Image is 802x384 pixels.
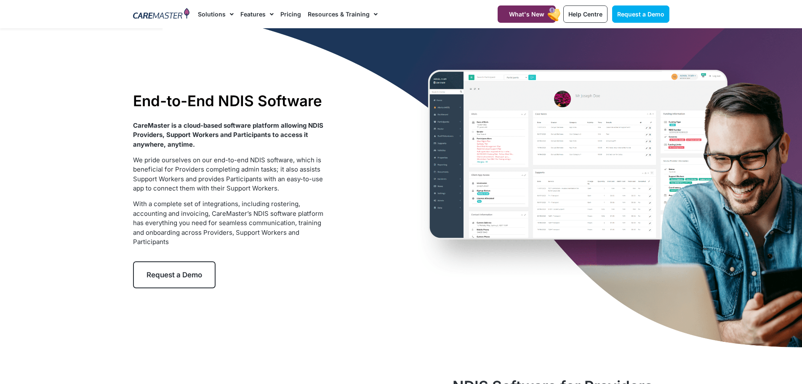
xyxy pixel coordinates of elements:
[133,121,323,148] strong: CareMaster is a cloud-based software platform allowing NDIS Providers, Support Workers and Partic...
[133,199,326,247] p: With a complete set of integrations, including rostering, accounting and invoicing, CareMaster’s ...
[133,92,326,110] h1: End-to-End NDIS Software
[133,156,323,193] span: We pride ourselves on our end-to-end NDIS software, which is beneficial for Providers completing ...
[133,261,216,288] a: Request a Demo
[498,5,556,23] a: What's New
[133,8,190,21] img: CareMaster Logo
[612,5,669,23] a: Request a Demo
[617,11,664,18] span: Request a Demo
[147,271,202,279] span: Request a Demo
[563,5,607,23] a: Help Centre
[568,11,602,18] span: Help Centre
[509,11,544,18] span: What's New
